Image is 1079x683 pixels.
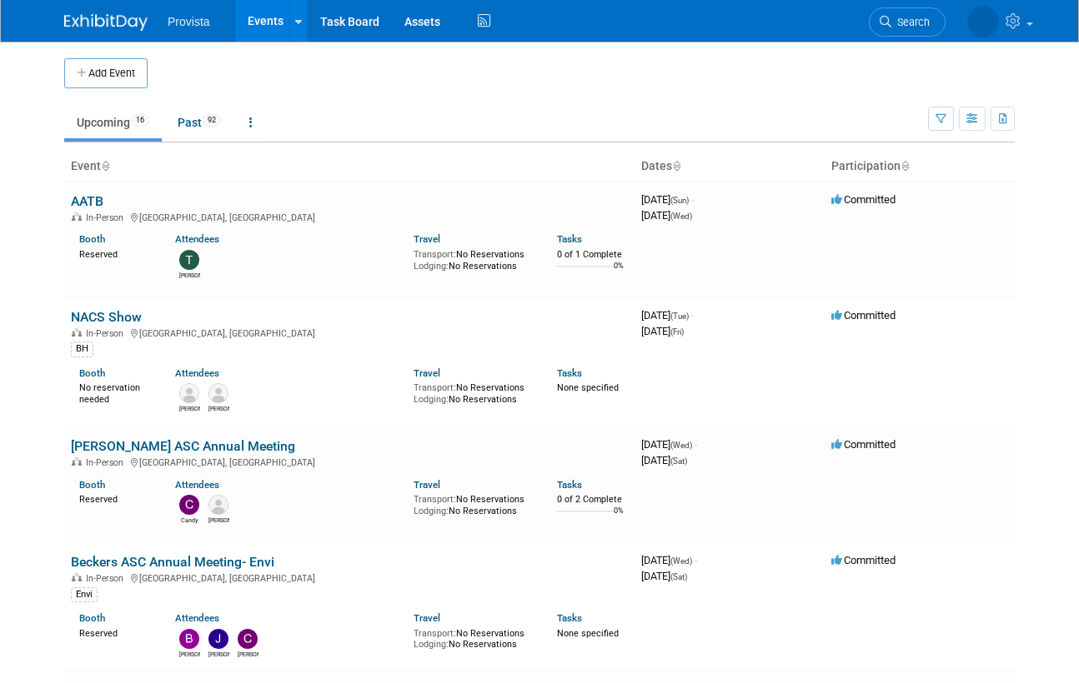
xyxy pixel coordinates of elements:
span: (Sat) [670,456,687,466]
span: Search [891,16,930,28]
div: [GEOGRAPHIC_DATA], [GEOGRAPHIC_DATA] [71,210,628,223]
div: No Reservations No Reservations [414,246,532,272]
div: Rayna Frisby [208,515,229,525]
td: 0% [614,262,624,284]
span: Transport: [414,628,456,639]
div: No Reservations No Reservations [414,625,532,651]
span: (Sun) [670,196,689,205]
div: Reserved [79,625,150,640]
span: Lodging: [414,261,449,272]
img: Rayna Frisby [208,495,228,515]
span: [DATE] [641,554,697,566]
span: (Tue) [670,312,689,321]
a: Attendees [175,233,219,245]
a: Attendees [175,479,219,491]
span: Transport: [414,494,456,505]
img: Candy Price [179,495,199,515]
span: None specified [557,382,619,393]
img: ExhibitDay [64,14,148,31]
th: Dates [635,152,825,181]
span: Committed [831,309,896,322]
a: Sort by Participation Type [901,159,909,172]
span: Transport: [414,382,456,393]
span: - [691,193,694,206]
span: 92 [203,114,221,127]
div: [GEOGRAPHIC_DATA], [GEOGRAPHIC_DATA] [71,455,628,468]
div: Beth Chan [179,649,200,659]
div: Candy Price [179,515,200,525]
a: Travel [414,612,440,624]
span: 16 [131,114,149,127]
a: Travel [414,367,440,379]
a: Beckers ASC Annual Meeting- Envi [71,554,274,570]
div: Envi [71,587,98,602]
a: Upcoming16 [64,107,162,138]
td: 0% [614,506,624,529]
span: [DATE] [641,309,694,322]
div: Dean Dennerline [208,403,229,413]
div: [GEOGRAPHIC_DATA], [GEOGRAPHIC_DATA] [71,326,628,339]
th: Participation [825,152,1015,181]
span: In-Person [86,573,128,584]
a: Booth [79,367,105,379]
div: Ashley Grossman [179,403,200,413]
a: Attendees [175,367,219,379]
div: Reserved [79,491,150,506]
img: Ted Vanzante [179,250,199,270]
span: Committed [831,438,896,451]
span: (Sat) [670,572,687,581]
img: Clifford Parker [238,629,258,649]
span: [DATE] [641,570,687,582]
div: Clifford Parker [238,649,258,659]
a: Tasks [557,233,582,245]
div: No Reservations No Reservations [414,379,532,405]
img: Dean Dennerline [208,383,228,403]
img: In-Person Event [72,457,82,466]
span: [DATE] [641,454,687,466]
div: No reservation needed [79,379,150,405]
a: Booth [79,479,105,491]
span: [DATE] [641,209,692,222]
span: Lodging: [414,394,449,405]
span: Committed [831,554,896,566]
div: Reserved [79,246,150,261]
span: [DATE] [641,193,694,206]
img: In-Person Event [72,328,82,337]
img: In-Person Event [72,573,82,581]
span: Committed [831,193,896,206]
button: Add Event [64,58,148,88]
div: Jeff Lawrence [208,649,229,659]
span: [DATE] [641,438,697,451]
span: Provista [168,15,210,28]
span: - [695,554,697,566]
img: In-Person Event [72,212,82,221]
span: In-Person [86,212,128,223]
span: - [691,309,694,322]
span: Lodging: [414,639,449,650]
a: Travel [414,233,440,245]
span: None specified [557,628,619,639]
a: Booth [79,612,105,624]
a: Search [869,7,946,37]
a: [PERSON_NAME] ASC Annual Meeting [71,438,295,454]
div: [GEOGRAPHIC_DATA], [GEOGRAPHIC_DATA] [71,571,628,584]
a: Booth [79,233,105,245]
span: (Wed) [670,441,692,450]
th: Event [64,152,635,181]
a: Sort by Event Name [101,159,109,172]
div: No Reservations No Reservations [414,491,532,516]
a: AATB [71,193,103,209]
a: Attendees [175,612,219,624]
div: 0 of 1 Complete [557,249,628,261]
span: - [695,438,697,451]
a: Travel [414,479,440,491]
a: Tasks [557,479,582,491]
span: Transport: [414,249,456,260]
span: [DATE] [641,325,684,337]
span: (Wed) [670,556,692,566]
a: Sort by Start Date [672,159,680,172]
div: 0 of 2 Complete [557,494,628,506]
span: (Wed) [670,212,692,221]
div: BH [71,341,93,356]
img: Beth Chan [179,629,199,649]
